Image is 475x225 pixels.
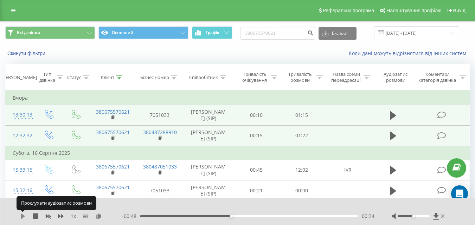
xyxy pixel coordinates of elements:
td: [PERSON_NAME] (SIP) [183,160,234,180]
span: 1 x [71,213,76,220]
span: Всі дзвінки [17,30,40,35]
div: [PERSON_NAME] [1,74,37,80]
div: 15:33:15 [13,163,27,177]
div: Прослухати аудіозапис розмови [17,196,96,210]
div: Тип дзвінка [39,71,55,83]
td: 12:02 [279,160,325,180]
div: Accessibility label [412,215,415,218]
td: 7051033 [136,180,183,201]
span: 00:34 [362,213,374,220]
td: IVR [325,160,372,180]
div: Бізнес номер [140,74,169,80]
div: Клієнт [101,74,114,80]
div: 13:30:13 [13,108,27,122]
span: Реферальна програма [323,8,374,13]
td: Субота, 16 Серпня 2025 [6,146,470,160]
div: Назва схеми переадресації [331,71,362,83]
td: 01:22 [279,125,325,146]
button: Всі дзвінки [5,26,95,39]
div: Тривалість очікування [240,71,269,83]
div: Співробітник [189,74,218,80]
td: 7051033 [136,105,183,125]
span: Вихід [453,8,466,13]
td: Вчора [6,91,470,105]
span: Налаштування профілю [386,8,441,13]
td: 00:21 [234,180,279,201]
td: 00:45 [234,160,279,180]
td: 01:15 [279,105,325,125]
div: Accessibility label [230,215,233,218]
div: 15:32:16 [13,184,27,197]
a: 380675570621 [96,129,130,135]
div: Тривалість розмови [285,71,315,83]
td: 00:10 [234,105,279,125]
button: Експорт [319,27,357,40]
div: Open Intercom Messenger [451,185,468,202]
a: 380675570621 [96,184,130,191]
button: Графік [192,26,232,39]
td: [PERSON_NAME] (SIP) [183,105,234,125]
a: 380487288910 [143,129,177,135]
div: Статус [67,74,81,80]
input: Пошук за номером [240,27,315,40]
span: - 00:48 [122,213,140,220]
a: Коли дані можуть відрізнятися вiд інших систем [349,50,470,57]
td: [PERSON_NAME] (SIP) [183,125,234,146]
div: Коментар/категорія дзвінка [417,71,458,83]
a: 380675570621 [96,108,130,115]
button: Скинути фільтри [5,50,49,57]
span: Графік [206,30,219,35]
div: 12:32:32 [13,129,27,143]
button: Основний [98,26,188,39]
td: 00:15 [234,125,279,146]
td: 00:00 [279,180,325,201]
a: 380675570621 [96,163,130,170]
a: 380487051033 [143,163,177,170]
td: [PERSON_NAME] (SIP) [183,180,234,201]
div: Аудіозапис розмови [378,71,413,83]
